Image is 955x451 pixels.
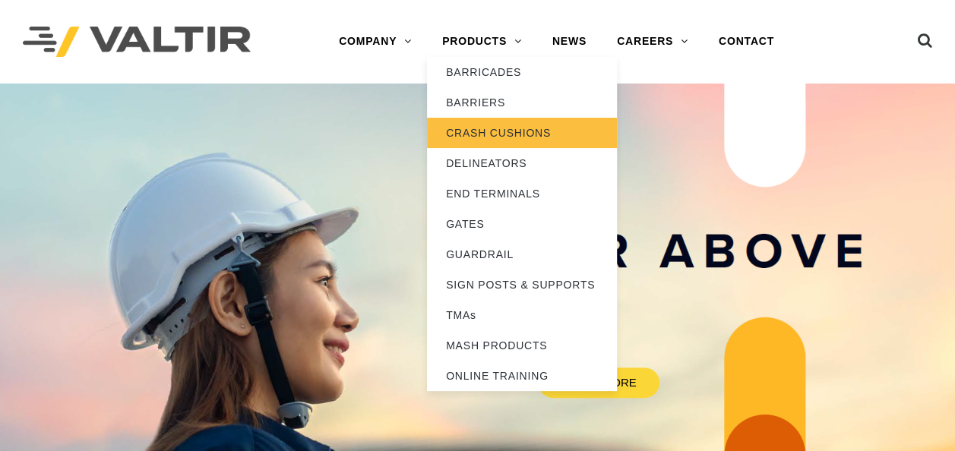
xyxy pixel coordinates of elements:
[602,27,704,57] a: CAREERS
[427,330,617,361] a: MASH PRODUCTS
[427,118,617,148] a: CRASH CUSHIONS
[537,27,602,57] a: NEWS
[427,270,617,300] a: SIGN POSTS & SUPPORTS
[427,209,617,239] a: GATES
[427,239,617,270] a: GUARDRAIL
[23,27,251,58] img: Valtir
[538,367,659,398] a: LEARN MORE
[427,361,617,391] a: ONLINE TRAINING
[704,27,789,57] a: CONTACT
[324,27,427,57] a: COMPANY
[427,178,617,209] a: END TERMINALS
[427,148,617,178] a: DELINEATORS
[427,27,537,57] a: PRODUCTS
[427,300,617,330] a: TMAs
[427,87,617,118] a: BARRIERS
[427,57,617,87] a: BARRICADES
